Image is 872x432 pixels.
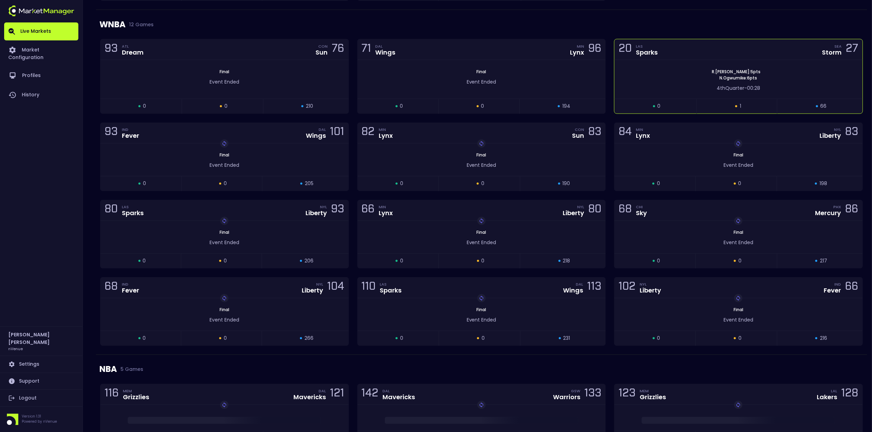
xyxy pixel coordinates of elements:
[317,282,323,287] div: NYL
[475,69,488,75] span: Final
[319,44,328,49] div: CON
[481,180,484,188] span: 0
[4,390,78,406] a: Logout
[4,414,78,425] div: Version 1.31Powered by nVenue
[740,103,741,110] span: 1
[815,210,841,217] div: Mercury
[845,127,859,140] div: 83
[217,69,231,75] span: Final
[636,127,650,133] div: MIN
[294,394,326,401] div: Mavericks
[619,127,632,140] div: 84
[817,394,837,401] div: Lakers
[122,44,144,49] div: ATL
[821,103,827,110] span: 66
[640,282,661,287] div: NYL
[724,162,753,169] span: Event Ended
[379,127,393,133] div: MIN
[306,210,327,217] div: Liberty
[636,210,647,217] div: Sky
[467,239,496,246] span: Event Ended
[379,210,393,217] div: Lynx
[619,388,636,401] div: 123
[8,331,74,346] h2: [PERSON_NAME] [PERSON_NAME]
[571,388,580,394] div: GSW
[718,75,759,81] span: N . Ogwumike : 6 pts
[362,127,375,140] div: 82
[379,204,393,210] div: MIN
[105,388,119,401] div: 116
[640,388,666,394] div: MEM
[657,335,660,342] span: 0
[562,103,570,110] span: 194
[724,317,753,324] span: Event Ended
[657,180,660,188] span: 0
[657,258,660,265] span: 0
[820,133,841,139] div: Liberty
[731,230,745,236] span: Final
[845,204,859,217] div: 86
[744,85,747,92] span: -
[831,388,837,394] div: LAL
[306,103,313,110] span: 210
[22,419,57,424] p: Powered by nVenue
[636,133,650,139] div: Lynx
[658,103,661,110] span: 0
[105,281,118,294] div: 68
[8,6,74,16] img: logo
[563,258,570,265] span: 218
[306,133,326,139] div: Wings
[636,49,658,56] div: Sparks
[820,335,827,342] span: 216
[820,258,827,265] span: 217
[576,282,583,287] div: DAL
[383,388,415,394] div: DAL
[123,394,149,401] div: Grizzlies
[122,282,139,287] div: IND
[123,388,149,394] div: MEM
[738,335,742,342] span: 0
[400,335,403,342] span: 0
[122,204,144,210] div: LAS
[4,373,78,390] a: Support
[710,69,763,75] span: R . [PERSON_NAME] : 5 pts
[222,402,227,408] img: replayImg
[400,258,403,265] span: 0
[362,204,375,217] div: 66
[588,127,601,140] div: 83
[820,180,827,188] span: 198
[376,49,396,56] div: Wings
[379,133,393,139] div: Lynx
[319,388,326,394] div: DAL
[717,85,744,92] span: 4th Quarter
[467,317,496,324] span: Event Ended
[376,44,396,49] div: DAL
[126,22,154,27] span: 12 Games
[738,258,742,265] span: 0
[330,388,345,401] div: 121
[143,258,146,265] span: 0
[362,388,379,401] div: 142
[22,414,57,419] p: Version 1.31
[122,127,139,133] div: IND
[846,43,859,56] div: 27
[122,288,139,294] div: Fever
[736,141,741,146] img: replayImg
[588,204,601,217] div: 80
[482,258,485,265] span: 0
[636,204,647,210] div: CHI
[330,127,345,140] div: 101
[4,22,78,40] a: Live Markets
[640,288,661,294] div: Liberty
[736,402,741,408] img: replayImg
[563,180,570,188] span: 190
[475,152,488,158] span: Final
[8,346,23,351] h3: nVenue
[210,78,239,85] span: Event Ended
[319,127,326,133] div: DAL
[222,296,227,301] img: replayImg
[222,141,227,146] img: replayImg
[467,78,496,85] span: Event Ended
[563,288,583,294] div: Wings
[619,204,632,217] div: 68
